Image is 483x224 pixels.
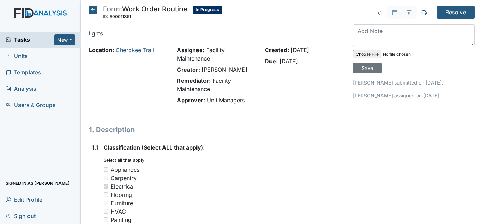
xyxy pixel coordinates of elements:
[104,201,108,205] input: Furniture
[116,47,154,54] a: Cherokee Trail
[104,158,146,163] small: Select all that apply:
[193,6,222,14] span: In Progress
[92,143,98,152] label: 1.1
[111,216,131,224] div: Painting
[111,207,126,216] div: HVAC
[437,6,475,19] input: Resolve
[103,14,108,19] span: ID:
[111,166,139,174] div: Appliances
[110,14,131,19] span: #00011351
[111,174,137,182] div: Carpentry
[6,35,54,44] a: Tasks
[111,191,132,199] div: Flooring
[104,167,108,172] input: Appliances
[280,58,298,65] span: [DATE]
[353,63,382,73] input: Save
[202,66,247,73] span: [PERSON_NAME]
[104,144,205,151] span: Classification (Select ALL that apply):
[6,194,42,205] span: Edit Profile
[103,6,187,21] div: Work Order Routine
[265,58,278,65] strong: Due:
[177,97,205,104] strong: Approver:
[6,178,70,189] span: Signed in as [PERSON_NAME]
[177,66,200,73] strong: Creator:
[6,67,41,78] span: Templates
[291,47,309,54] span: [DATE]
[6,210,36,221] span: Sign out
[6,100,56,111] span: Users & Groups
[353,92,475,99] p: [PERSON_NAME] assigned on [DATE].
[6,51,28,62] span: Units
[89,47,114,54] strong: Location:
[104,184,108,189] input: Electrical
[89,125,343,135] h1: 1. Description
[104,192,108,197] input: Flooring
[89,29,343,38] p: lights
[111,182,135,191] div: Electrical
[177,77,211,84] strong: Remediator:
[111,199,133,207] div: Furniture
[104,209,108,214] input: HVAC
[104,176,108,180] input: Carpentry
[265,47,289,54] strong: Created:
[104,217,108,222] input: Painting
[207,97,245,104] span: Unit Managers
[54,34,75,45] button: New
[103,5,122,13] span: Form:
[6,83,37,94] span: Analysis
[177,47,204,54] strong: Assignee:
[353,79,475,86] p: [PERSON_NAME] submitted on [DATE].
